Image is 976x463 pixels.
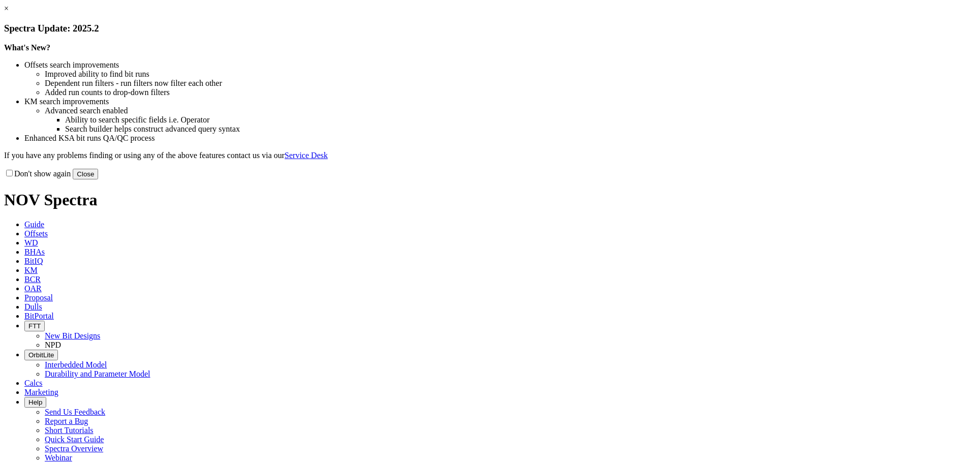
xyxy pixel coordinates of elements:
[45,360,107,369] a: Interbedded Model
[45,444,103,453] a: Spectra Overview
[4,191,972,209] h1: NOV Spectra
[4,151,972,160] p: If you have any problems finding or using any of the above features contact us via our
[45,88,972,97] li: Added run counts to drop-down filters
[65,125,972,134] li: Search builder helps construct advanced query syntax
[285,151,328,160] a: Service Desk
[24,220,44,229] span: Guide
[28,322,41,330] span: FTT
[73,169,98,179] button: Close
[4,4,9,13] a: ×
[24,266,38,274] span: KM
[65,115,972,125] li: Ability to search specific fields i.e. Operator
[24,284,42,293] span: OAR
[24,238,38,247] span: WD
[28,351,54,359] span: OrbitLite
[45,70,972,79] li: Improved ability to find bit runs
[45,426,94,435] a: Short Tutorials
[24,302,42,311] span: Dulls
[4,169,71,178] label: Don't show again
[45,417,88,425] a: Report a Bug
[24,293,53,302] span: Proposal
[45,341,61,349] a: NPD
[45,369,150,378] a: Durability and Parameter Model
[24,134,972,143] li: Enhanced KSA bit runs QA/QC process
[24,97,972,106] li: KM search improvements
[45,453,72,462] a: Webinar
[45,435,104,444] a: Quick Start Guide
[45,408,105,416] a: Send Us Feedback
[24,275,41,284] span: BCR
[28,398,42,406] span: Help
[24,388,58,396] span: Marketing
[45,79,972,88] li: Dependent run filters - run filters now filter each other
[24,248,45,256] span: BHAs
[24,229,48,238] span: Offsets
[4,43,50,52] strong: What's New?
[24,312,54,320] span: BitPortal
[45,106,972,115] li: Advanced search enabled
[24,257,43,265] span: BitIQ
[24,60,972,70] li: Offsets search improvements
[45,331,100,340] a: New Bit Designs
[4,23,972,34] h3: Spectra Update: 2025.2
[24,379,43,387] span: Calcs
[6,170,13,176] input: Don't show again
